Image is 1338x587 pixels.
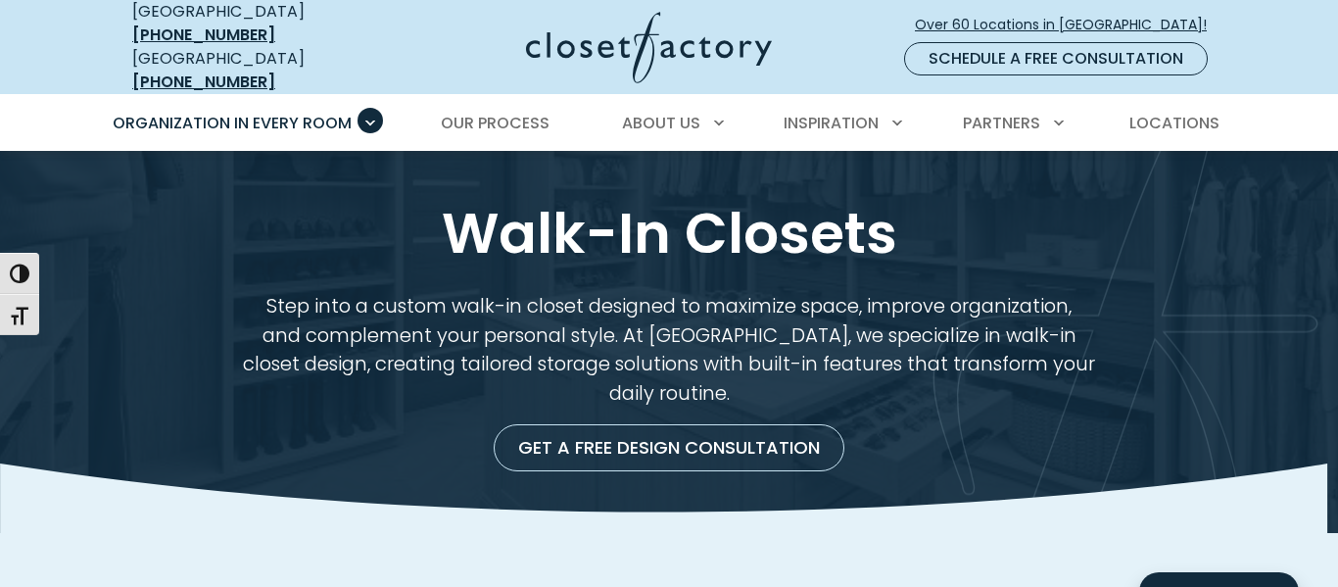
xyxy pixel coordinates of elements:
a: [PHONE_NUMBER] [132,71,275,93]
nav: Primary Menu [99,96,1239,151]
span: Our Process [441,112,550,134]
img: Closet Factory Logo [526,12,772,83]
span: About Us [622,112,700,134]
span: Over 60 Locations in [GEOGRAPHIC_DATA]! [915,15,1222,35]
p: Step into a custom walk-in closet designed to maximize space, improve organization, and complemen... [220,292,1118,408]
a: Get a Free Design Consultation [494,424,844,471]
span: Inspiration [784,112,879,134]
span: Partners [963,112,1040,134]
div: [GEOGRAPHIC_DATA] [132,47,372,94]
span: Locations [1129,112,1219,134]
h1: Walk-In Closets [128,198,1210,269]
a: Schedule a Free Consultation [904,42,1208,75]
span: Organization in Every Room [113,112,352,134]
a: [PHONE_NUMBER] [132,24,275,46]
a: Over 60 Locations in [GEOGRAPHIC_DATA]! [914,8,1223,42]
